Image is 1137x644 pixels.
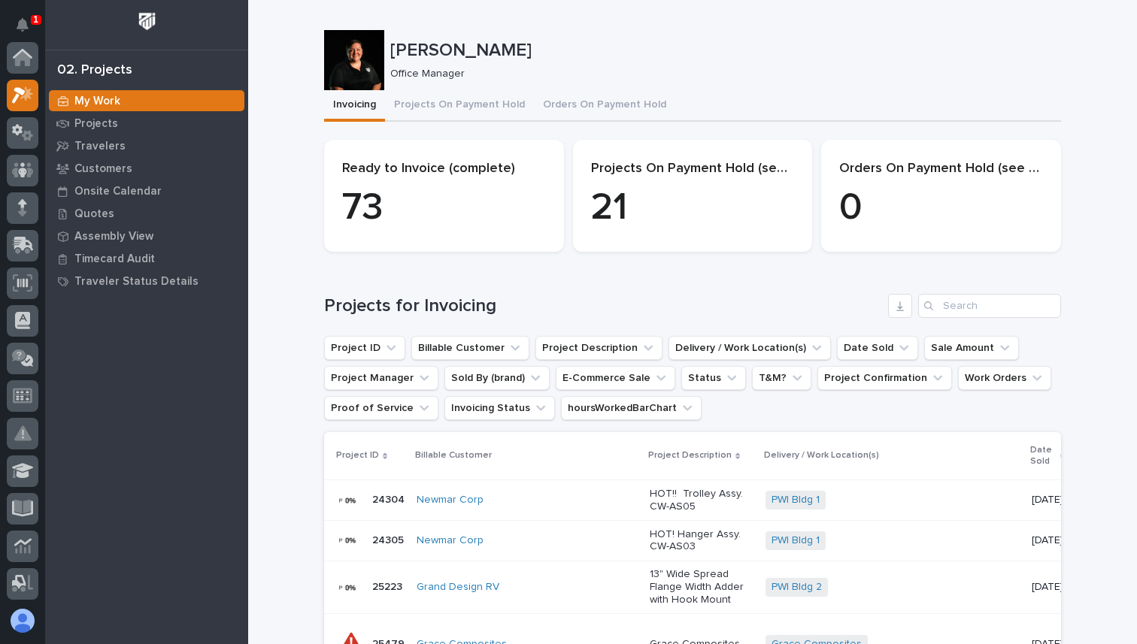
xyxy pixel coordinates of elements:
[837,336,918,360] button: Date Sold
[648,447,732,464] p: Project Description
[33,14,38,25] p: 1
[411,336,529,360] button: Billable Customer
[385,90,534,122] button: Projects On Payment Hold
[74,252,155,266] p: Timecard Audit
[324,90,385,122] button: Invoicing
[372,578,405,594] p: 25223
[74,140,126,153] p: Travelers
[817,366,952,390] button: Project Confirmation
[324,396,438,420] button: Proof of Service
[534,90,675,122] button: Orders On Payment Hold
[417,581,499,594] a: Grand Design RV
[650,568,753,606] p: 13" Wide Spread Flange Width Adder with Hook Mount
[7,9,38,41] button: Notifications
[342,186,546,231] p: 73
[650,488,753,513] p: HOT!! Trolley Assy. CW-AS05
[1032,494,1063,506] p: [DATE]
[764,447,879,464] p: Delivery / Work Location(s)
[556,366,675,390] button: E-Commerce Sale
[45,202,248,225] a: Quotes
[669,336,831,360] button: Delivery / Work Location(s)
[45,89,248,112] a: My Work
[45,157,248,180] a: Customers
[444,366,550,390] button: Sold By (brand)
[1032,581,1063,594] p: [DATE]
[415,447,492,464] p: Billable Customer
[45,247,248,270] a: Timecard Audit
[45,180,248,202] a: Onsite Calendar
[918,294,1061,318] input: Search
[133,8,161,35] img: Workspace Logo
[591,186,795,231] p: 21
[390,68,1049,80] p: Office Manager
[324,336,405,360] button: Project ID
[74,95,120,108] p: My Work
[74,230,153,243] p: Assembly View
[74,117,118,131] p: Projects
[1030,442,1057,470] p: Date Sold
[839,161,1043,177] p: Orders On Payment Hold (see other tab)
[417,534,484,547] a: Newmar Corp
[74,207,114,221] p: Quotes
[535,336,662,360] button: Project Description
[57,62,132,79] div: 02. Projects
[45,135,248,157] a: Travelers
[681,366,746,390] button: Status
[444,396,555,420] button: Invoicing Status
[772,534,820,547] a: PWI Bldg 1
[7,605,38,636] button: users-avatar
[45,270,248,292] a: Traveler Status Details
[74,162,132,176] p: Customers
[45,225,248,247] a: Assembly View
[342,161,546,177] p: Ready to Invoice (complete)
[390,40,1055,62] p: [PERSON_NAME]
[324,366,438,390] button: Project Manager
[772,494,820,506] a: PWI Bldg 1
[958,366,1051,390] button: Work Orders
[772,581,822,594] a: PWI Bldg 2
[74,275,199,289] p: Traveler Status Details
[19,18,38,42] div: Notifications1
[924,336,1019,360] button: Sale Amount
[324,295,882,317] h1: Projects for Invoicing
[372,531,407,547] p: 24305
[591,161,795,177] p: Projects On Payment Hold (see other tab)
[417,494,484,506] a: Newmar Corp
[336,447,379,464] p: Project ID
[1032,534,1063,547] p: [DATE]
[74,185,162,198] p: Onsite Calendar
[45,112,248,135] a: Projects
[650,528,753,554] p: HOT! Hanger Assy. CW-AS03
[372,491,408,506] p: 24304
[752,366,811,390] button: T&M?
[561,396,702,420] button: hoursWorkedBarChart
[839,186,1043,231] p: 0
